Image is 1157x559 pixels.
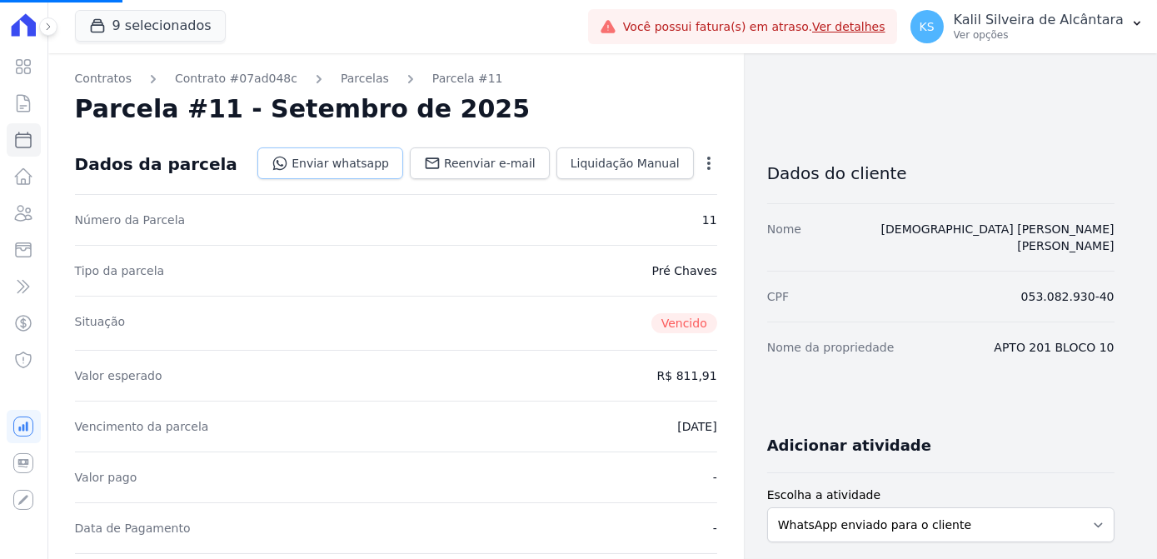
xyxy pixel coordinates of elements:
a: Parcelas [341,70,389,87]
h3: Adicionar atividade [767,436,931,456]
span: Vencido [651,313,717,333]
dt: Valor esperado [75,367,162,384]
span: Liquidação Manual [571,155,680,172]
dd: - [713,469,717,486]
dd: - [713,520,717,537]
a: Contrato #07ad048c [175,70,297,87]
dt: Valor pago [75,469,137,486]
h2: Parcela #11 - Setembro de 2025 [75,94,531,124]
button: KS Kalil Silveira de Alcântara Ver opções [897,3,1157,50]
a: Parcela #11 [432,70,503,87]
dt: Nome da propriedade [767,339,895,356]
button: 9 selecionados [75,10,226,42]
span: KS [920,21,935,32]
dd: APTO 201 BLOCO 10 [994,339,1114,356]
dt: Vencimento da parcela [75,418,209,435]
span: Reenviar e-mail [444,155,536,172]
dt: Situação [75,313,126,333]
label: Escolha a atividade [767,487,1115,504]
dt: Tipo da parcela [75,262,165,279]
a: Liquidação Manual [556,147,694,179]
a: [DEMOGRAPHIC_DATA] [PERSON_NAME] [PERSON_NAME] [881,222,1115,252]
a: Enviar whatsapp [257,147,403,179]
h3: Dados do cliente [767,163,1115,183]
dt: Nome [767,221,801,254]
a: Reenviar e-mail [410,147,550,179]
p: Ver opções [954,28,1124,42]
div: Dados da parcela [75,154,237,174]
dd: Pré Chaves [652,262,717,279]
dd: 11 [702,212,717,228]
a: Contratos [75,70,132,87]
span: Você possui fatura(s) em atraso. [623,18,885,36]
dd: R$ 811,91 [657,367,717,384]
a: Ver detalhes [812,20,885,33]
dt: Número da Parcela [75,212,186,228]
p: Kalil Silveira de Alcântara [954,12,1124,28]
dd: 053.082.930-40 [1021,288,1115,305]
dd: [DATE] [677,418,716,435]
nav: Breadcrumb [75,70,717,87]
dt: Data de Pagamento [75,520,191,537]
dt: CPF [767,288,789,305]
